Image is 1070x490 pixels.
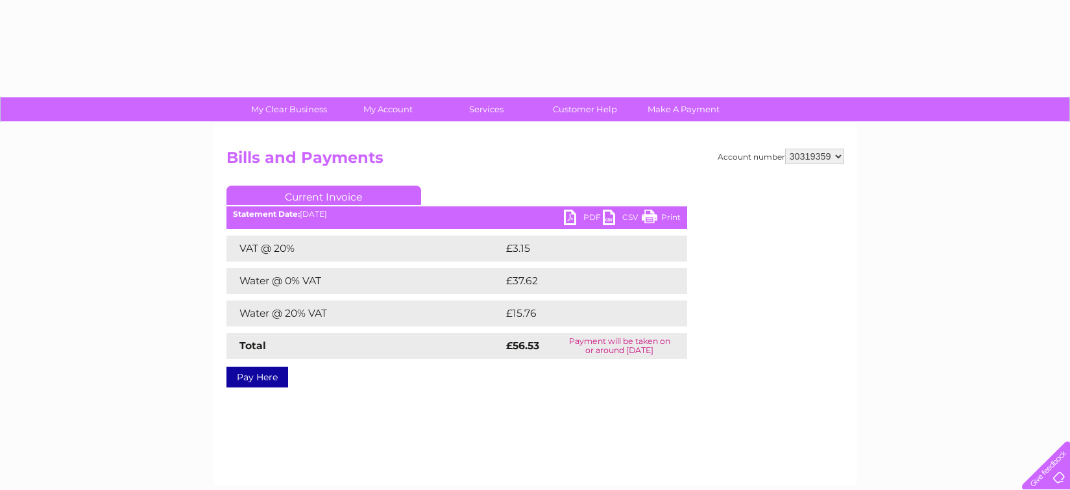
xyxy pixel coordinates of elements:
[506,339,539,352] strong: £56.53
[603,210,642,228] a: CSV
[226,300,503,326] td: Water @ 20% VAT
[226,367,288,387] a: Pay Here
[503,236,655,262] td: £3.15
[503,268,661,294] td: £37.62
[503,300,660,326] td: £15.76
[239,339,266,352] strong: Total
[226,186,421,205] a: Current Invoice
[531,97,638,121] a: Customer Help
[564,210,603,228] a: PDF
[226,149,844,173] h2: Bills and Payments
[433,97,540,121] a: Services
[236,97,343,121] a: My Clear Business
[642,210,681,228] a: Print
[233,209,300,219] b: Statement Date:
[334,97,441,121] a: My Account
[552,333,687,359] td: Payment will be taken on or around [DATE]
[718,149,844,164] div: Account number
[630,97,737,121] a: Make A Payment
[226,268,503,294] td: Water @ 0% VAT
[226,210,687,219] div: [DATE]
[226,236,503,262] td: VAT @ 20%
